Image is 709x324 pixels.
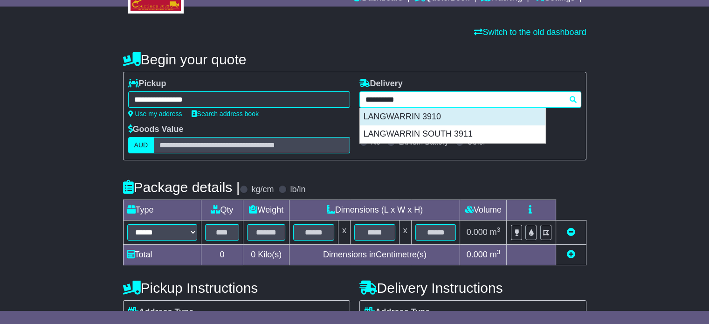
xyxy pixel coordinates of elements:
h4: Begin your quote [123,52,586,67]
a: Switch to the old dashboard [474,28,586,37]
a: Search address book [192,110,259,117]
h4: Pickup Instructions [123,280,350,296]
label: Pickup [128,79,166,89]
a: Add new item [567,250,575,259]
td: 0 [201,245,243,265]
span: m [490,227,501,237]
td: Kilo(s) [243,245,289,265]
label: kg/cm [251,185,274,195]
span: 0 [251,250,255,259]
td: Weight [243,200,289,221]
td: x [399,221,411,245]
td: Type [123,200,201,221]
h4: Package details | [123,179,240,195]
div: LANGWARRIN 3910 [360,108,545,126]
a: Use my address [128,110,182,117]
td: Total [123,245,201,265]
span: m [490,250,501,259]
label: Delivery [359,79,403,89]
a: Remove this item [567,227,575,237]
td: x [338,221,350,245]
label: lb/in [290,185,305,195]
sup: 3 [497,248,501,255]
span: 0.000 [467,227,488,237]
td: Dimensions in Centimetre(s) [289,245,460,265]
sup: 3 [497,226,501,233]
label: AUD [128,137,154,153]
td: Qty [201,200,243,221]
typeahead: Please provide city [359,91,581,108]
div: LANGWARRIN SOUTH 3911 [360,125,545,143]
label: Goods Value [128,124,184,135]
span: 0.000 [467,250,488,259]
td: Volume [460,200,507,221]
td: Dimensions (L x W x H) [289,200,460,221]
h4: Delivery Instructions [359,280,586,296]
label: Address Type [128,307,194,317]
label: Address Type [365,307,430,317]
